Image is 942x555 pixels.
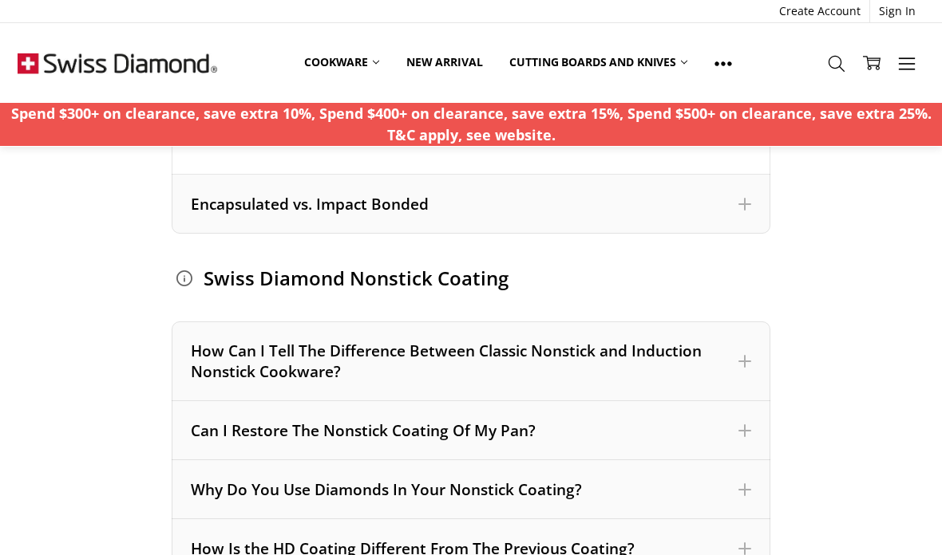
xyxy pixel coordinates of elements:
[191,340,750,382] div: How Can I Tell The Difference Between Classic Nonstick and Induction Nonstick Cookware?
[172,321,770,401] div: How Can I Tell The Difference Between Classic Nonstick and Induction Nonstick Cookware?
[191,479,750,500] div: Why Do You Use Diamonds In Your Nonstick Coating?
[18,23,217,103] img: Free Shipping On Every Order
[393,45,496,80] a: New arrival
[9,103,934,146] p: Spend $300+ on clearance, save extra 10%, Spend $400+ on clearance, save extra 15%, Spend $500+ o...
[191,194,750,215] div: Encapsulated vs. Impact Bonded
[172,401,770,460] div: Can I Restore The Nonstick Coating Of My Pan?
[191,420,750,441] div: Can I Restore The Nonstick Coating Of My Pan?
[496,45,701,80] a: Cutting boards and knives
[172,460,770,519] div: Why Do You Use Diamonds In Your Nonstick Coating?
[291,45,393,80] a: Cookware
[172,175,770,234] div: Encapsulated vs. Impact Bonded
[204,266,509,290] span: Swiss Diamond Nonstick Coating
[701,45,746,81] a: Show All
